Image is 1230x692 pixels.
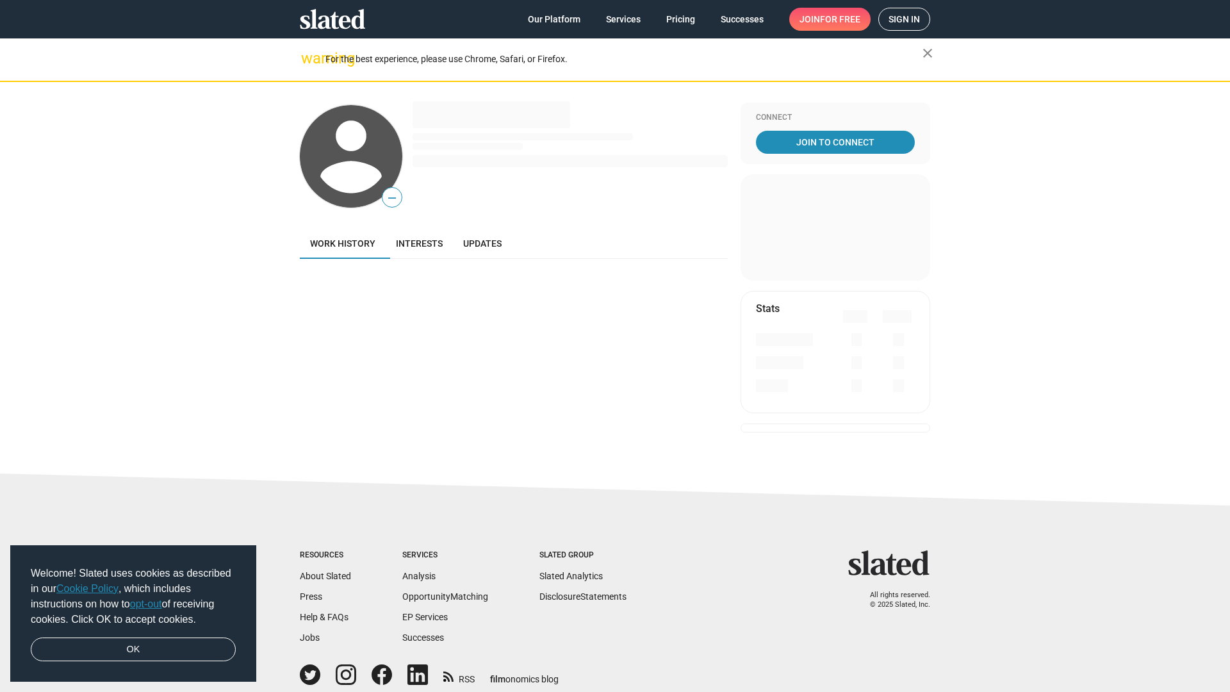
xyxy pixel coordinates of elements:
[402,550,488,561] div: Services
[920,45,935,61] mat-icon: close
[878,8,930,31] a: Sign in
[453,228,512,259] a: Updates
[799,8,860,31] span: Join
[518,8,591,31] a: Our Platform
[325,51,922,68] div: For the best experience, please use Chrome, Safari, or Firefox.
[402,571,436,581] a: Analysis
[820,8,860,31] span: for free
[402,632,444,643] a: Successes
[857,591,930,609] p: All rights reserved. © 2025 Slated, Inc.
[31,638,236,662] a: dismiss cookie message
[396,238,443,249] span: Interests
[300,612,348,622] a: Help & FAQs
[130,598,162,609] a: opt-out
[310,238,375,249] span: Work history
[889,8,920,30] span: Sign in
[56,583,119,594] a: Cookie Policy
[721,8,764,31] span: Successes
[300,550,351,561] div: Resources
[710,8,774,31] a: Successes
[382,190,402,206] span: —
[300,591,322,602] a: Press
[300,228,386,259] a: Work history
[300,632,320,643] a: Jobs
[666,8,695,31] span: Pricing
[10,545,256,682] div: cookieconsent
[300,571,351,581] a: About Slated
[656,8,705,31] a: Pricing
[463,238,502,249] span: Updates
[402,612,448,622] a: EP Services
[596,8,651,31] a: Services
[301,51,316,66] mat-icon: warning
[443,666,475,686] a: RSS
[386,228,453,259] a: Interests
[756,113,915,123] div: Connect
[528,8,580,31] span: Our Platform
[756,131,915,154] a: Join To Connect
[490,663,559,686] a: filmonomics blog
[539,591,627,602] a: DisclosureStatements
[606,8,641,31] span: Services
[756,302,780,315] mat-card-title: Stats
[539,571,603,581] a: Slated Analytics
[490,674,505,684] span: film
[789,8,871,31] a: Joinfor free
[758,131,912,154] span: Join To Connect
[539,550,627,561] div: Slated Group
[402,591,488,602] a: OpportunityMatching
[31,566,236,627] span: Welcome! Slated uses cookies as described in our , which includes instructions on how to of recei...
